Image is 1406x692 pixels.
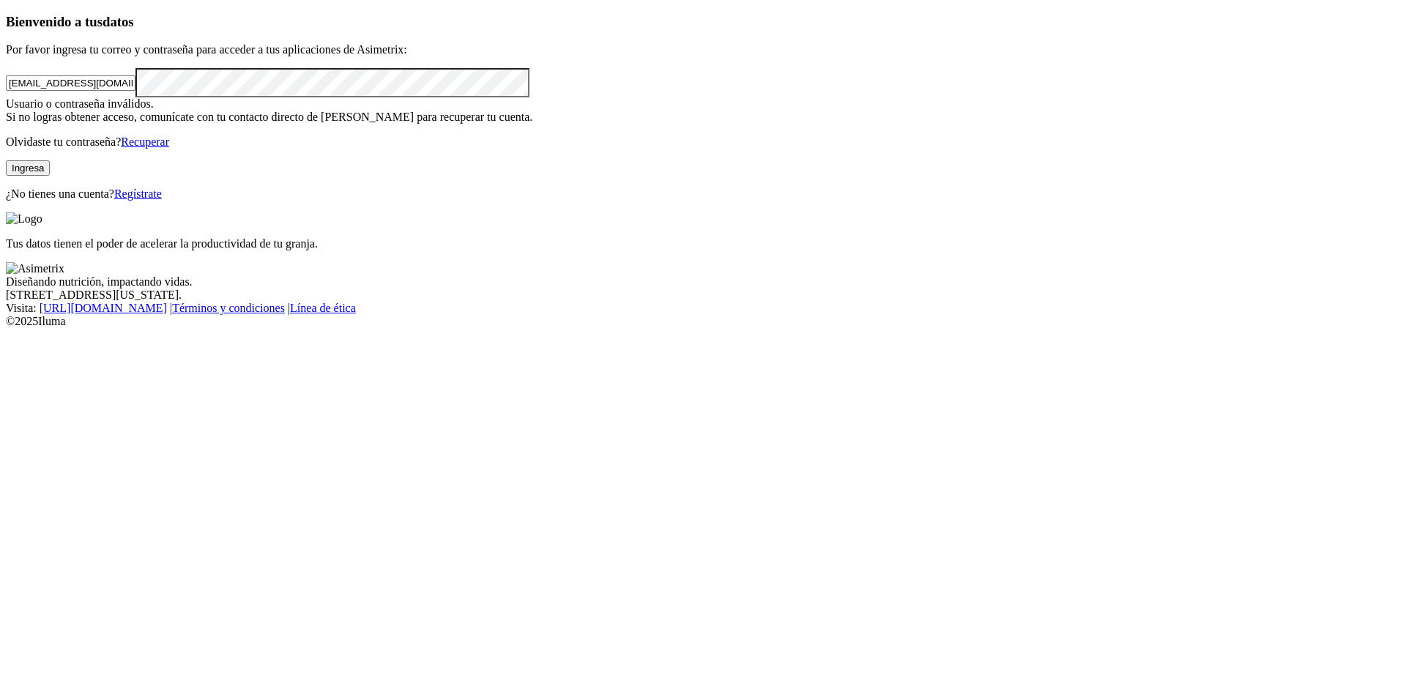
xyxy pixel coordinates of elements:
[103,14,134,29] span: datos
[6,212,42,226] img: Logo
[6,97,1400,124] div: Usuario o contraseña inválidos. Si no logras obtener acceso, comunícate con tu contacto directo d...
[6,289,1400,302] div: [STREET_ADDRESS][US_STATE].
[6,14,1400,30] h3: Bienvenido a tus
[114,187,162,200] a: Regístrate
[172,302,285,314] a: Términos y condiciones
[6,262,64,275] img: Asimetrix
[6,43,1400,56] p: Por favor ingresa tu correo y contraseña para acceder a tus aplicaciones de Asimetrix:
[290,302,356,314] a: Línea de ética
[6,187,1400,201] p: ¿No tienes una cuenta?
[121,135,169,148] a: Recuperar
[6,275,1400,289] div: Diseñando nutrición, impactando vidas.
[6,302,1400,315] div: Visita : | |
[6,160,50,176] button: Ingresa
[6,75,135,91] input: Tu correo
[6,315,1400,328] div: © 2025 Iluma
[6,237,1400,250] p: Tus datos tienen el poder de acelerar la productividad de tu granja.
[40,302,167,314] a: [URL][DOMAIN_NAME]
[6,135,1400,149] p: Olvidaste tu contraseña?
